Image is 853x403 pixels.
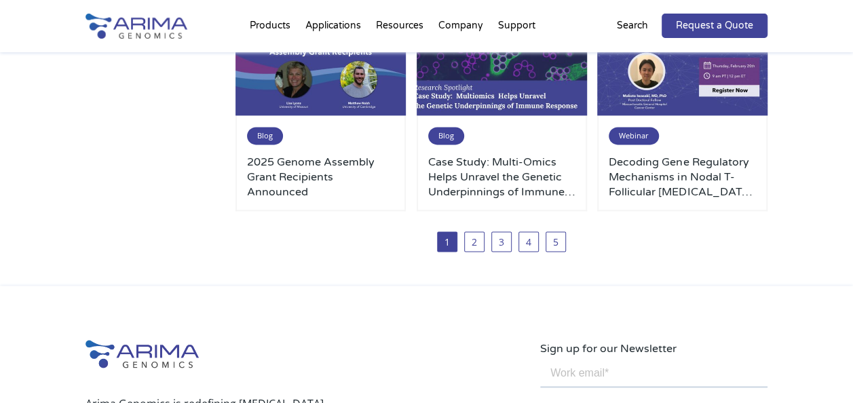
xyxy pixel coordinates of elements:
[247,155,394,199] a: 2025 Genome Assembly Grant Recipients Announced
[235,13,406,115] img: genome-assembly-grant-2025-1-500x300.jpg
[86,14,187,39] img: Arima-Genomics-logo
[609,155,756,199] a: Decoding Gene Regulatory Mechanisms in Nodal T-Follicular [MEDICAL_DATA] [MEDICAL_DATA] Through 3...
[518,231,539,252] a: 4
[247,127,283,145] span: Blog
[464,231,485,252] a: 2
[546,231,566,252] a: 5
[437,231,457,252] span: 1
[417,13,587,115] img: Arima-Blog-Post-Banner-2-500x300.jpg
[617,17,648,35] p: Search
[428,127,464,145] span: Blog
[662,14,767,38] a: Request a Quote
[428,155,575,199] a: Case Study: Multi-Omics Helps Unravel the Genetic Underpinnings of Immune Response
[609,127,659,145] span: Webinar
[540,340,767,358] p: Sign up for our Newsletter
[86,340,200,368] img: Arima-Genomics-logo
[491,231,512,252] a: 3
[597,13,767,115] img: February-2025-Webinar-Cover-1-500x300.jpg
